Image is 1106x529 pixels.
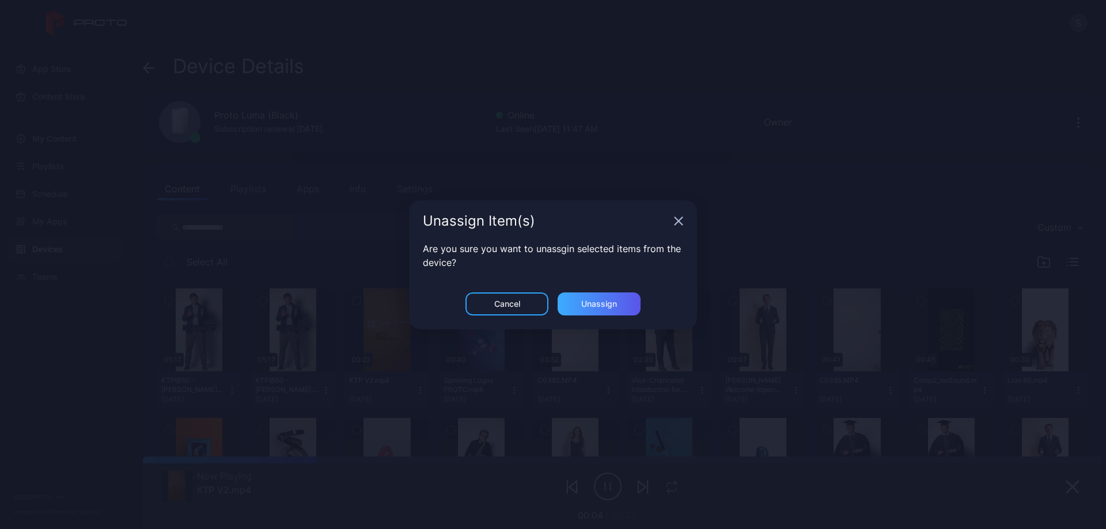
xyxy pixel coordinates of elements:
div: Unassign [581,299,617,309]
div: Unassign Item(s) [423,214,669,228]
button: Cancel [465,292,548,315]
button: Unassign [558,292,641,315]
div: Cancel [494,299,520,309]
p: Are you sure you want to unassgin selected items from the device? [423,242,683,269]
